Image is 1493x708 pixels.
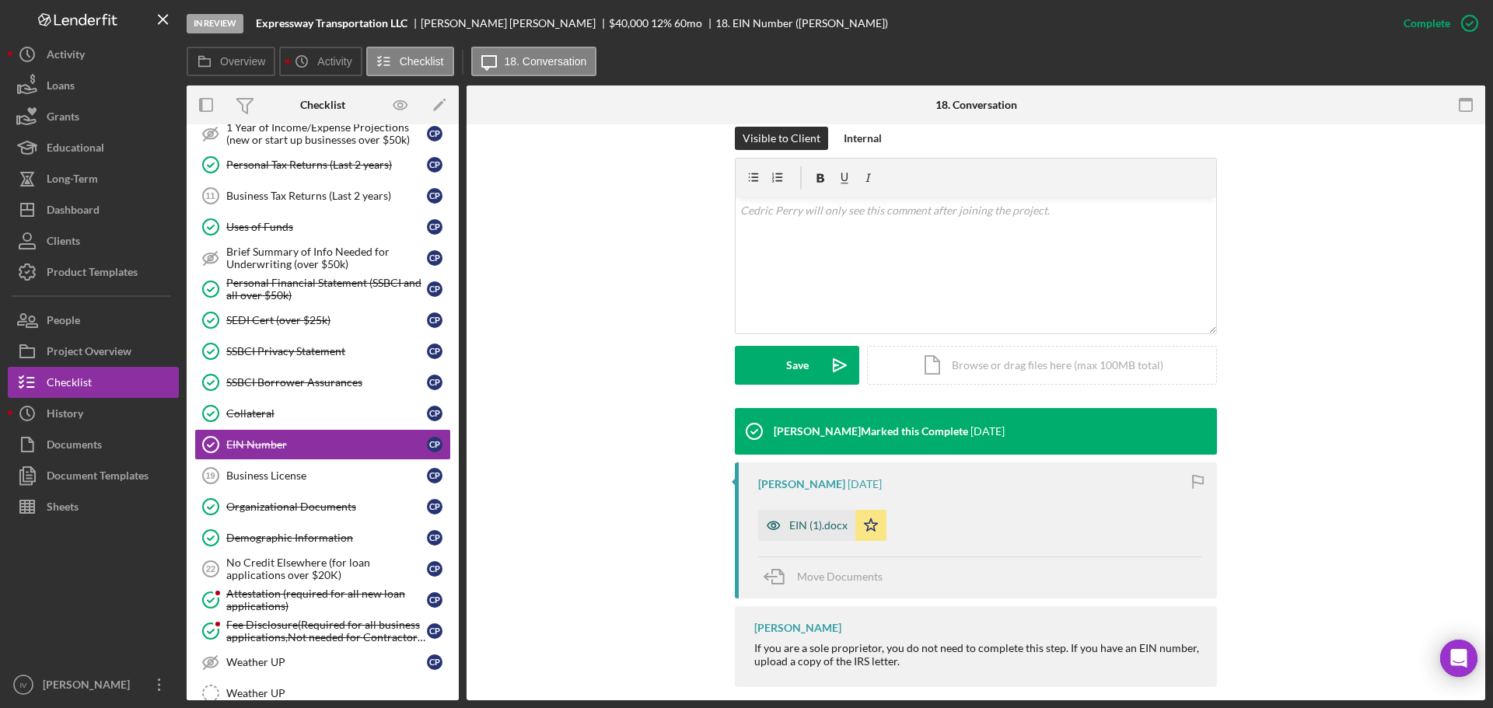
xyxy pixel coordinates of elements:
[505,55,587,68] label: 18. Conversation
[735,127,828,150] button: Visible to Client
[194,242,451,274] a: Brief Summary of Info Needed for Underwriting (over $50k)CP
[194,522,451,553] a: Demographic InformationCP
[427,344,442,359] div: C P
[226,438,427,451] div: EIN Number
[789,519,848,532] div: EIN (1).docx
[256,17,407,30] b: Expressway Transportation LLC
[194,584,451,616] a: Attestation (required for all new loan applications)CP
[8,39,179,70] button: Activity
[427,406,442,421] div: C P
[317,55,351,68] label: Activity
[39,669,140,704] div: [PERSON_NAME]
[187,47,275,76] button: Overview
[194,398,451,429] a: CollateralCP
[743,127,820,150] div: Visible to Client
[226,314,427,326] div: SEDI Cert (over $25k)
[8,491,179,522] button: Sheets
[226,619,427,643] div: Fee Disclosure(Required for all business applications,Not needed for Contractor loans)
[427,281,442,297] div: C P
[47,225,80,260] div: Clients
[427,592,442,608] div: C P
[1388,8,1485,39] button: Complete
[194,305,451,336] a: SEDI Cert (over $25k)CP
[935,99,1017,111] div: 18. Conversation
[194,429,451,460] a: EIN NumberCP
[19,681,27,689] text: IV
[8,256,179,288] button: Product Templates
[47,336,131,371] div: Project Overview
[194,460,451,491] a: 19Business LicenseCP
[758,510,886,541] button: EIN (1).docx
[226,500,427,513] div: Organizational Documents
[226,532,427,544] div: Demographic Information
[836,127,890,150] button: Internal
[471,47,597,76] button: 18. Conversation
[786,346,809,385] div: Save
[1404,8,1450,39] div: Complete
[674,17,702,30] div: 60 mo
[47,460,149,495] div: Document Templates
[427,126,442,141] div: C P
[194,491,451,522] a: Organizational DocumentsCP
[427,188,442,204] div: C P
[47,367,92,402] div: Checklist
[47,163,98,198] div: Long-Term
[47,429,102,464] div: Documents
[194,211,451,242] a: Uses of FundsCP
[194,367,451,398] a: SSBCI Borrower AssurancesCP
[8,163,179,194] a: Long-Term
[427,219,442,235] div: C P
[47,132,104,167] div: Educational
[8,429,179,460] button: Documents
[47,101,79,136] div: Grants
[774,425,968,438] div: [PERSON_NAME] Marked this Complete
[226,407,427,420] div: Collateral
[421,17,609,30] div: [PERSON_NAME] [PERSON_NAME]
[187,14,243,33] div: In Review
[8,336,179,367] a: Project Overview
[194,616,451,647] a: Fee Disclosure(Required for all business applications,Not needed for Contractor loans)CP
[47,39,85,74] div: Activity
[300,99,345,111] div: Checklist
[226,221,427,233] div: Uses of Funds
[715,17,888,30] div: 18. EIN Number ([PERSON_NAME])
[844,127,882,150] div: Internal
[366,47,454,76] button: Checklist
[47,305,80,340] div: People
[226,246,427,270] div: Brief Summary of Info Needed for Underwriting (over $50k)
[735,346,859,385] button: Save
[8,398,179,429] a: History
[1440,640,1477,677] div: Open Intercom Messenger
[8,132,179,163] a: Educational
[194,274,451,305] a: Personal Financial Statement (SSBCI and all over $50k)CP
[609,16,649,30] span: $40,000
[194,553,451,584] a: 22No Credit Elsewhere (for loan applications over $20K)CP
[226,345,427,357] div: SSBCI Privacy Statement
[206,564,215,574] tspan: 22
[758,478,845,490] div: [PERSON_NAME]
[8,70,179,101] button: Loans
[427,468,442,483] div: C P
[279,47,362,76] button: Activity
[427,561,442,577] div: C P
[205,471,215,480] tspan: 19
[8,225,179,256] button: Clients
[758,557,898,596] button: Move Documents
[754,622,841,634] div: [PERSON_NAME]
[8,194,179,225] button: Dashboard
[226,159,427,171] div: Personal Tax Returns (Last 2 years)
[205,191,215,201] tspan: 11
[427,499,442,514] div: C P
[8,367,179,398] button: Checklist
[8,101,179,132] button: Grants
[797,570,883,583] span: Move Documents
[47,398,83,433] div: History
[427,654,442,670] div: C P
[970,425,1005,438] time: 2025-08-18 16:27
